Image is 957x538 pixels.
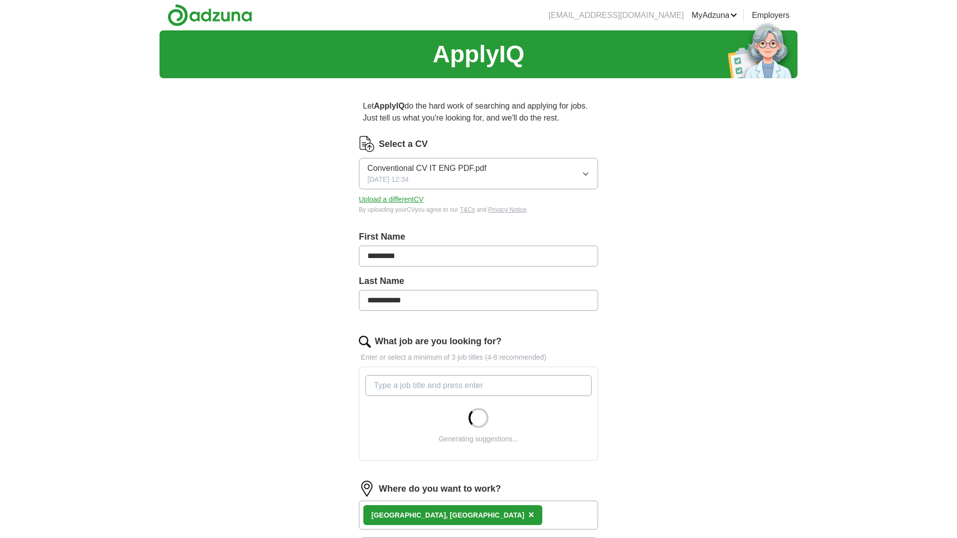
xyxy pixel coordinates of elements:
h1: ApplyIQ [433,36,524,72]
p: Let do the hard work of searching and applying for jobs. Just tell us what you're looking for, an... [359,96,598,128]
input: Type a job title and press enter [365,375,592,396]
p: Enter or select a minimum of 3 job titles (4-8 recommended) [359,352,598,363]
label: Last Name [359,274,598,288]
button: Conventional CV IT ENG PDF.pdf[DATE] 12:34 [359,158,598,189]
label: Where do you want to work? [379,482,501,496]
button: × [528,508,534,523]
a: Employers [752,9,790,21]
img: search.png [359,336,371,348]
img: location.png [359,481,375,497]
span: Conventional CV IT ENG PDF.pdf [367,162,486,174]
span: [DATE] 12:34 [367,174,409,185]
label: Select a CV [379,137,428,151]
button: Upload a differentCV [359,194,424,205]
div: Generating suggestions... [439,434,518,444]
li: [EMAIL_ADDRESS][DOMAIN_NAME] [549,9,684,21]
strong: ApplyIQ [374,102,404,110]
label: What job are you looking for? [375,335,501,348]
img: Adzuna logo [167,4,252,26]
div: [GEOGRAPHIC_DATA], [GEOGRAPHIC_DATA] [371,510,524,521]
label: First Name [359,230,598,244]
a: Privacy Notice [488,206,527,213]
div: By uploading your CV you agree to our and . [359,205,598,214]
a: T&Cs [460,206,475,213]
img: CV Icon [359,136,375,152]
a: MyAdzuna [692,9,738,21]
span: × [528,509,534,520]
